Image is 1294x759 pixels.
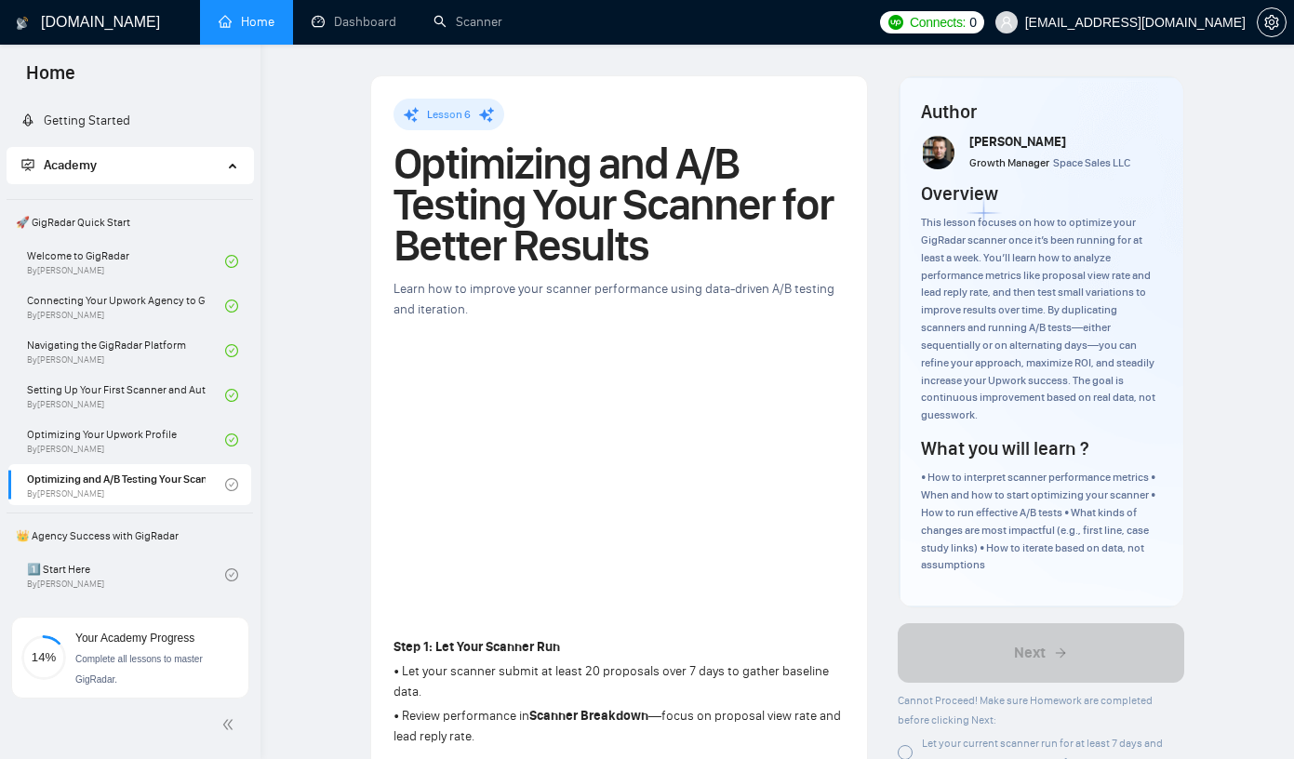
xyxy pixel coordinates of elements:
a: setting [1257,15,1287,30]
h4: Overview [921,180,998,206]
button: Next [898,623,1184,683]
a: Optimizing Your Upwork ProfileBy[PERSON_NAME] [27,419,225,460]
span: check-circle [225,300,238,313]
span: Academy [21,157,97,173]
h4: What you will learn ? [921,435,1088,461]
span: setting [1258,15,1286,30]
span: [PERSON_NAME] [969,134,1066,150]
span: double-left [221,715,240,734]
a: Welcome to GigRadarBy[PERSON_NAME] [27,241,225,282]
span: check-circle [225,433,238,446]
span: user [1000,16,1013,29]
span: Lesson 6 [427,108,471,121]
button: setting [1257,7,1287,37]
span: Space Sales LLC [1053,156,1130,169]
a: Navigating the GigRadar PlatformBy[PERSON_NAME] [27,330,225,371]
a: homeHome [219,14,274,30]
span: check-circle [225,255,238,268]
a: dashboardDashboard [312,14,396,30]
span: Next [1014,642,1046,664]
span: Your Academy Progress [75,632,194,645]
span: 14% [21,651,66,663]
span: 👑 Agency Success with GigRadar [8,517,251,554]
a: Optimizing and A/B Testing Your Scanner for Better ResultsBy[PERSON_NAME] [27,464,225,505]
span: Cannot Proceed! Make sure Homework are completed before clicking Next: [898,694,1153,726]
h4: Author [921,99,1161,125]
span: Complete all lessons to master GigRadar. [75,654,203,685]
strong: Step 1: Let Your Scanner Run [394,639,560,655]
span: 0 [969,12,977,33]
a: Connecting Your Upwork Agency to GigRadarBy[PERSON_NAME] [27,286,225,326]
img: vlad-t.jpg [923,136,956,169]
span: check-circle [225,344,238,357]
a: rocketGetting Started [21,113,130,128]
a: Setting Up Your First Scanner and Auto-BidderBy[PERSON_NAME] [27,375,225,416]
iframe: Intercom live chat [1231,696,1275,740]
span: Home [11,60,90,99]
h1: Optimizing and A/B Testing Your Scanner for Better Results [394,143,845,266]
span: fund-projection-screen [21,158,34,171]
li: Getting Started [7,102,253,140]
div: This lesson focuses on how to optimize your GigRadar scanner once it’s been running for at least ... [921,214,1161,424]
div: • How to interpret scanner performance metrics • When and how to start optimizing your scanner • ... [921,469,1161,574]
img: logo [16,8,29,38]
span: Growth Manager [969,156,1049,169]
a: searchScanner [434,14,502,30]
strong: Scanner Breakdown [529,708,648,724]
span: 🚀 GigRadar Quick Start [8,204,251,241]
span: check-circle [225,478,238,491]
span: Connects: [910,12,966,33]
p: • Review performance in —focus on proposal view rate and lead reply rate. [394,706,845,747]
img: upwork-logo.png [888,15,903,30]
a: 1️⃣ Start HereBy[PERSON_NAME] [27,554,225,595]
span: Learn how to improve your scanner performance using data-driven A/B testing and iteration. [394,281,834,317]
span: Academy [44,157,97,173]
span: check-circle [225,568,238,581]
p: • Let your scanner submit at least 20 proposals over 7 days to gather baseline data. [394,661,845,702]
span: check-circle [225,389,238,402]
